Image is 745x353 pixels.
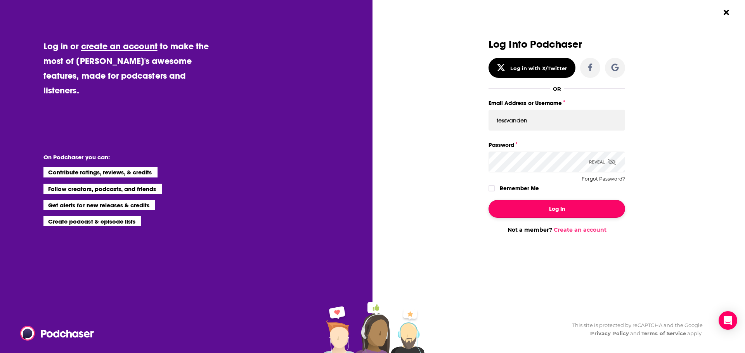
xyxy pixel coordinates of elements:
a: create an account [81,41,158,52]
h3: Log Into Podchaser [489,39,625,50]
div: This site is protected by reCAPTCHA and the Google and apply. [566,321,703,338]
input: Email Address or Username [489,110,625,131]
button: Log In [489,200,625,218]
div: Open Intercom Messenger [719,311,737,330]
li: On Podchaser you can: [43,153,199,161]
li: Create podcast & episode lists [43,216,141,226]
a: Podchaser - Follow, Share and Rate Podcasts [20,326,88,341]
div: Reveal [589,152,616,172]
li: Contribute ratings, reviews, & credits [43,167,158,177]
a: Privacy Policy [590,330,629,336]
label: Remember Me [500,183,539,193]
a: Terms of Service [641,330,686,336]
img: Podchaser - Follow, Share and Rate Podcasts [20,326,95,341]
div: Log in with X/Twitter [510,65,567,71]
li: Get alerts for new releases & credits [43,200,155,210]
button: Forgot Password? [582,176,625,182]
a: Create an account [554,226,606,233]
label: Password [489,140,625,150]
div: OR [553,86,561,92]
li: Follow creators, podcasts, and friends [43,184,162,194]
div: Not a member? [489,226,625,233]
label: Email Address or Username [489,98,625,108]
button: Close Button [719,5,734,20]
button: Log in with X/Twitter [489,58,575,78]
